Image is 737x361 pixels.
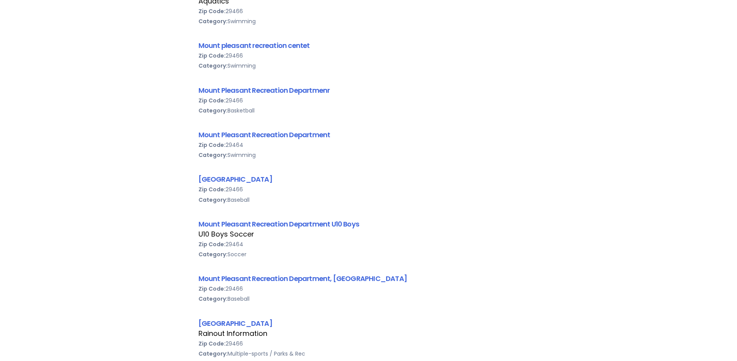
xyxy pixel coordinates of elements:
div: Mount Pleasant Recreation Department U10 Boys [198,219,539,229]
div: Mount Pleasant Recreation Departmenr [198,85,539,95]
a: Mount Pleasant Recreation Department, [GEOGRAPHIC_DATA] [198,274,407,283]
div: 29466 [198,284,539,294]
div: 29466 [198,339,539,349]
div: Swimming [198,150,539,160]
a: Mount Pleasant Recreation Departmenr [198,85,330,95]
div: Baseball [198,294,539,304]
b: Category: [198,17,227,25]
div: Rainout Information [198,329,539,339]
div: Swimming [198,61,539,71]
b: Zip Code: [198,186,226,193]
div: Baseball [198,195,539,205]
b: Category: [198,196,227,204]
div: 29464 [198,239,539,249]
div: 29466 [198,184,539,194]
div: Soccer [198,249,539,259]
div: [GEOGRAPHIC_DATA] [198,174,539,184]
b: Category: [198,107,227,114]
div: Mount Pleasant Recreation Department, [GEOGRAPHIC_DATA] [198,273,539,284]
div: Multiple-sports / Parks & Rec [198,349,539,359]
a: [GEOGRAPHIC_DATA] [198,174,272,184]
b: Category: [198,350,227,358]
a: Mount Pleasant Recreation Department U10 Boys [198,219,359,229]
div: Swimming [198,16,539,26]
b: Zip Code: [198,7,226,15]
b: Category: [198,295,227,303]
a: Mount pleasant recreation centet [198,41,310,50]
b: Category: [198,250,227,258]
b: Zip Code: [198,97,226,104]
div: Mount pleasant recreation centet [198,40,539,51]
div: 29466 [198,95,539,106]
div: 29466 [198,6,539,16]
b: Zip Code: [198,52,226,60]
div: Basketball [198,106,539,116]
b: Zip Code: [198,141,226,149]
b: Category: [198,62,227,70]
a: Mount Pleasant Recreation Department [198,130,330,140]
b: Zip Code: [198,340,226,347]
b: Zip Code: [198,285,226,293]
div: [GEOGRAPHIC_DATA] [198,318,539,329]
b: Category: [198,151,227,159]
b: Zip Code: [198,240,226,248]
div: 29464 [198,140,539,150]
a: [GEOGRAPHIC_DATA] [198,318,272,328]
div: 29466 [198,51,539,61]
div: U10 Boys Soccer [198,229,539,239]
div: Mount Pleasant Recreation Department [198,129,539,140]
